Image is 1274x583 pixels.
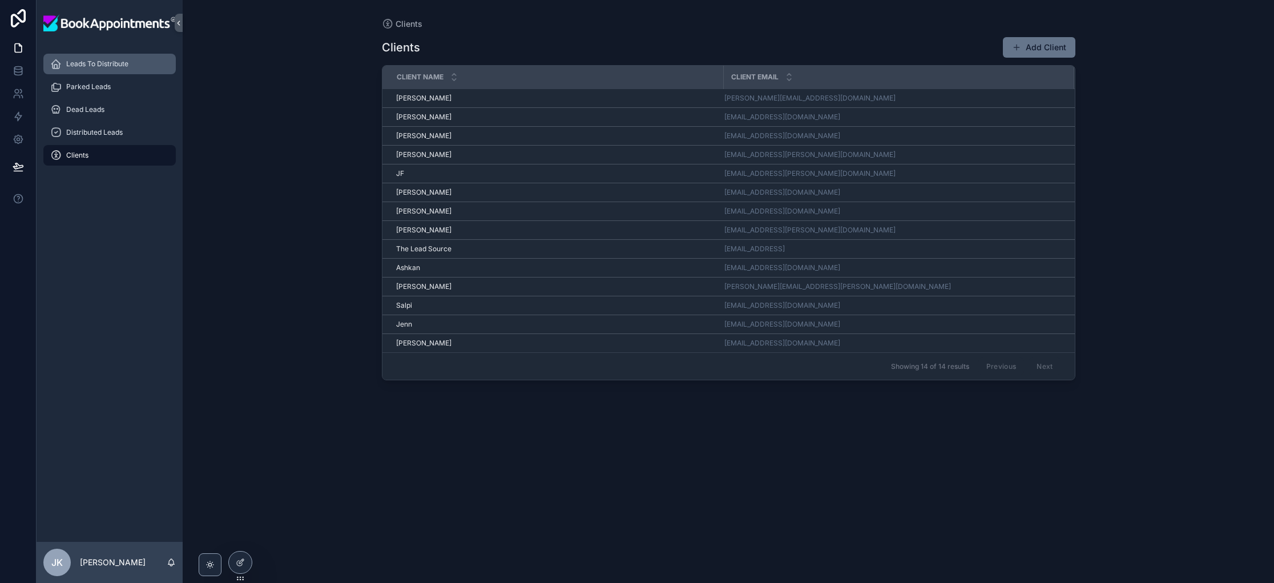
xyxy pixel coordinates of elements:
a: [EMAIL_ADDRESS][DOMAIN_NAME] [724,339,1061,348]
span: [PERSON_NAME] [396,207,451,216]
a: [PERSON_NAME][EMAIL_ADDRESS][PERSON_NAME][DOMAIN_NAME] [724,282,1061,291]
div: scrollable content [37,46,183,180]
a: [PERSON_NAME] [396,112,717,122]
a: [EMAIL_ADDRESS][DOMAIN_NAME] [724,131,840,140]
a: [PERSON_NAME][EMAIL_ADDRESS][DOMAIN_NAME] [724,94,1061,103]
span: JK [51,556,63,569]
a: [EMAIL_ADDRESS][DOMAIN_NAME] [724,320,1061,329]
span: [PERSON_NAME] [396,188,451,197]
span: Client Name [397,73,444,82]
a: [EMAIL_ADDRESS][DOMAIN_NAME] [724,188,840,197]
span: Dead Leads [66,105,104,114]
a: [EMAIL_ADDRESS][DOMAIN_NAME] [724,263,840,272]
a: Ashkan [396,263,717,272]
a: Jenn [396,320,717,329]
a: [EMAIL_ADDRESS] [724,244,1061,254]
span: Clients [396,18,422,30]
a: Leads To Distribute [43,54,176,74]
a: [EMAIL_ADDRESS][DOMAIN_NAME] [724,207,840,216]
span: JF [396,169,404,178]
span: [PERSON_NAME] [396,282,451,291]
a: [EMAIL_ADDRESS][DOMAIN_NAME] [724,207,1061,216]
a: [PERSON_NAME] [396,226,717,235]
a: [PERSON_NAME][EMAIL_ADDRESS][PERSON_NAME][DOMAIN_NAME] [724,282,951,291]
span: Distributed Leads [66,128,123,137]
a: The Lead Source [396,244,717,254]
a: [EMAIL_ADDRESS][DOMAIN_NAME] [724,339,840,348]
span: [PERSON_NAME] [396,112,451,122]
a: [EMAIL_ADDRESS][DOMAIN_NAME] [724,320,840,329]
span: [PERSON_NAME] [396,226,451,235]
a: Clients [43,145,176,166]
a: [PERSON_NAME] [396,131,717,140]
span: [PERSON_NAME] [396,339,451,348]
a: [EMAIL_ADDRESS][PERSON_NAME][DOMAIN_NAME] [724,150,896,159]
a: [PERSON_NAME] [396,339,717,348]
span: [PERSON_NAME] [396,150,451,159]
button: Add Client [1003,37,1075,58]
a: JF [396,169,717,178]
span: Jenn [396,320,412,329]
a: [PERSON_NAME] [396,188,717,197]
a: [EMAIL_ADDRESS][DOMAIN_NAME] [724,112,1061,122]
h1: Clients [382,39,420,55]
a: Distributed Leads [43,122,176,143]
a: [EMAIL_ADDRESS][DOMAIN_NAME] [724,112,840,122]
a: [EMAIL_ADDRESS][DOMAIN_NAME] [724,301,840,310]
a: [EMAIL_ADDRESS] [724,244,785,254]
a: [EMAIL_ADDRESS][PERSON_NAME][DOMAIN_NAME] [724,226,1061,235]
span: Parked Leads [66,82,111,91]
img: App logo [43,14,176,31]
span: Client Email [731,73,779,82]
a: [EMAIL_ADDRESS][PERSON_NAME][DOMAIN_NAME] [724,226,896,235]
a: [EMAIL_ADDRESS][DOMAIN_NAME] [724,188,1061,197]
span: [PERSON_NAME] [396,131,451,140]
span: Leads To Distribute [66,59,128,69]
a: Parked Leads [43,77,176,97]
a: [PERSON_NAME] [396,282,717,291]
a: Clients [382,18,422,30]
a: [EMAIL_ADDRESS][PERSON_NAME][DOMAIN_NAME] [724,150,1061,159]
span: Salpi [396,301,412,310]
p: [PERSON_NAME] [80,557,146,568]
a: [PERSON_NAME] [396,207,717,216]
a: [EMAIL_ADDRESS][DOMAIN_NAME] [724,263,1061,272]
a: [EMAIL_ADDRESS][PERSON_NAME][DOMAIN_NAME] [724,169,896,178]
span: The Lead Source [396,244,451,254]
span: Showing 14 of 14 results [891,362,969,371]
a: Salpi [396,301,717,310]
a: [PERSON_NAME] [396,94,717,103]
a: [EMAIL_ADDRESS][PERSON_NAME][DOMAIN_NAME] [724,169,1061,178]
a: [PERSON_NAME] [396,150,717,159]
span: Clients [66,151,88,160]
a: [EMAIL_ADDRESS][DOMAIN_NAME] [724,301,1061,310]
span: [PERSON_NAME] [396,94,451,103]
a: [PERSON_NAME][EMAIL_ADDRESS][DOMAIN_NAME] [724,94,896,103]
a: Dead Leads [43,99,176,120]
a: [EMAIL_ADDRESS][DOMAIN_NAME] [724,131,1061,140]
span: Ashkan [396,263,420,272]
